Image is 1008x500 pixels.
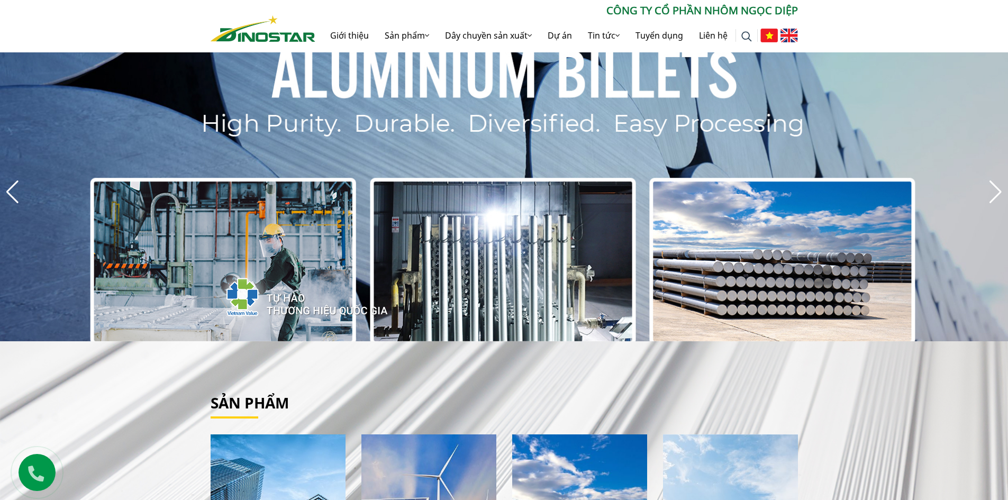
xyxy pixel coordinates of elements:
[211,393,289,413] a: Sản phẩm
[211,15,315,42] img: Nhôm Dinostar
[437,19,540,52] a: Dây chuyền sản xuất
[691,19,735,52] a: Liên hệ
[322,19,377,52] a: Giới thiệu
[211,13,315,41] a: Nhôm Dinostar
[315,3,798,19] p: CÔNG TY CỔ PHẦN NHÔM NGỌC DIỆP
[195,259,389,331] img: thqg
[540,19,580,52] a: Dự án
[741,31,752,42] img: search
[780,29,798,42] img: English
[628,19,691,52] a: Tuyển dụng
[580,19,628,52] a: Tin tức
[760,29,778,42] img: Tiếng Việt
[5,180,20,204] div: Previous slide
[377,19,437,52] a: Sản phẩm
[988,180,1003,204] div: Next slide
